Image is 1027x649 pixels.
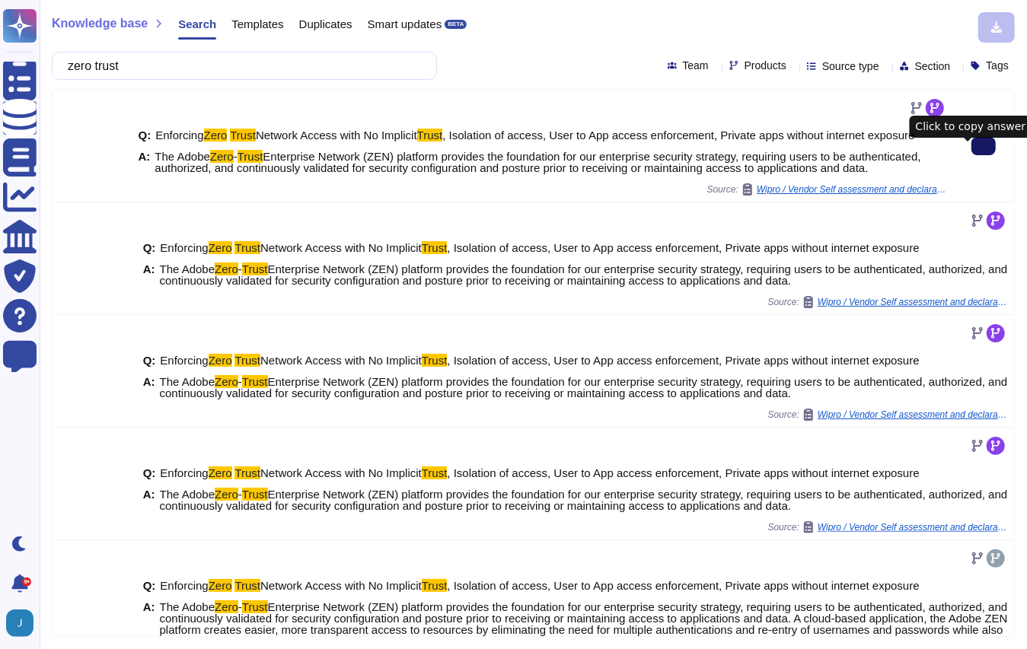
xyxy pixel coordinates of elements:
[143,580,156,591] b: Q:
[768,521,1008,533] span: Source:
[447,466,919,479] span: , Isolation of access, User to App access enforcement, Private apps without internet exposure
[204,129,228,142] mark: Zero
[242,488,268,501] mark: Trust
[143,355,156,366] b: Q:
[445,20,467,29] div: BETA
[160,488,1008,512] span: Enterprise Network (ZEN) platform provides the foundation for our enterprise security strategy, r...
[3,606,44,640] button: user
[234,150,238,163] span: -
[417,129,443,142] mark: Trust
[6,609,33,637] img: user
[234,241,260,254] mark: Trust
[60,52,421,79] input: Search a question or template...
[143,467,156,479] b: Q:
[422,241,448,254] mark: Trust
[52,17,148,30] span: Knowledge base
[818,297,1008,307] span: Wipro / Vendor Self assessment and declaration Architecture Review checklist ver 1.7.9 for Enterp...
[242,262,268,275] mark: Trust
[210,150,234,163] mark: Zero
[238,488,242,501] span: -
[368,18,442,30] span: Smart updates
[818,523,1008,532] span: Wipro / Vendor Self assessment and declaration Architecture Review checklist ver 1.7.9 for Enterp...
[209,241,232,254] mark: Zero
[139,129,151,141] b: Q:
[160,241,208,254] span: Enforcing
[160,375,1008,399] span: Enterprise Network (ZEN) platform provides the foundation for our enterprise security strategy, r...
[160,579,208,592] span: Enforcing
[143,488,155,511] b: A:
[757,185,947,194] span: Wipro / Vendor Self assessment and declaration Architecture Review checklist ver 1.7.9 for Enterp...
[160,488,215,501] span: The Adobe
[260,466,422,479] span: Network Access with No Implicit
[242,600,268,613] mark: Trust
[209,466,232,479] mark: Zero
[447,354,919,367] span: , Isolation of access, User to App access enforcement, Private apps without internet exposure
[143,601,155,647] b: A:
[143,376,155,399] b: A:
[299,18,352,30] span: Duplicates
[986,60,1009,71] span: Tags
[160,354,208,367] span: Enforcing
[160,466,208,479] span: Enforcing
[707,183,947,196] span: Source:
[215,600,238,613] mark: Zero
[422,466,448,479] mark: Trust
[422,354,448,367] mark: Trust
[160,262,1008,287] span: Enterprise Network (ZEN) platform provides the foundation for our enterprise security strategy, r...
[238,262,242,275] span: -
[160,262,215,275] span: The Adobe
[822,61,879,72] span: Source type
[215,375,238,388] mark: Zero
[155,150,920,174] span: Enterprise Network (ZEN) platform provides the foundation for our enterprise security strategy, r...
[242,375,268,388] mark: Trust
[915,61,951,72] span: Section
[768,409,1008,421] span: Source:
[215,262,238,275] mark: Zero
[422,579,448,592] mark: Trust
[230,129,256,142] mark: Trust
[745,60,786,71] span: Products
[178,18,216,30] span: Search
[234,466,260,479] mark: Trust
[155,129,203,142] span: Enforcing
[22,577,31,587] div: 9+
[231,18,283,30] span: Templates
[447,241,919,254] span: , Isolation of access, User to App access enforcement, Private apps without internet exposure
[234,354,260,367] mark: Trust
[139,151,151,173] b: A:
[260,241,422,254] span: Network Access with No Implicit
[442,129,914,142] span: , Isolation of access, User to App access enforcement, Private apps without internet exposure
[238,375,242,388] span: -
[818,410,1008,419] span: Wipro / Vendor Self assessment and declaration Architecture Review checklist ver 1.7.9 for Enterp...
[234,579,260,592] mark: Trust
[238,150,263,163] mark: Trust
[160,600,215,613] span: The Adobe
[260,354,422,367] span: Network Access with No Implicit
[143,242,156,253] b: Q:
[209,354,232,367] mark: Zero
[160,375,215,388] span: The Adobe
[238,600,242,613] span: -
[256,129,417,142] span: Network Access with No Implicit
[447,579,919,592] span: , Isolation of access, User to App access enforcement, Private apps without internet exposure
[160,600,1008,647] span: Enterprise Network (ZEN) platform provides the foundation for our enterprise security strategy, r...
[683,60,709,71] span: Team
[215,488,238,501] mark: Zero
[155,150,210,163] span: The Adobe
[209,579,232,592] mark: Zero
[143,263,155,286] b: A:
[260,579,422,592] span: Network Access with No Implicit
[768,296,1008,308] span: Source:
